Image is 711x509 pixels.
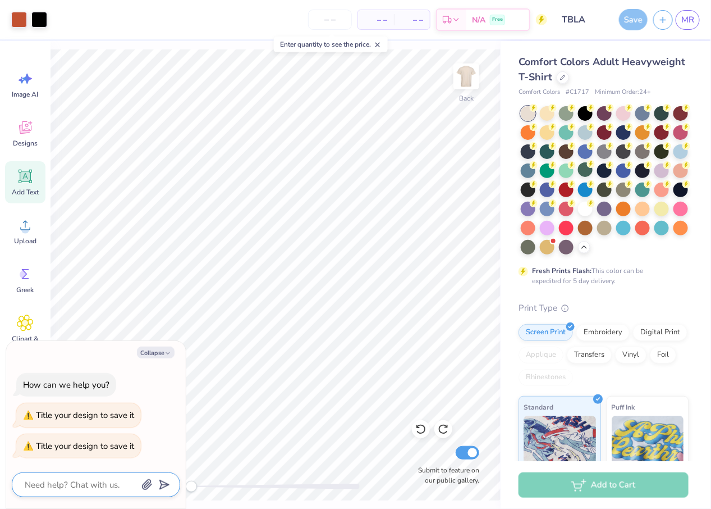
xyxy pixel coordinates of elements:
button: Collapse [137,347,175,358]
div: Vinyl [615,347,646,363]
span: MR [681,13,694,26]
img: Puff Ink [612,416,684,472]
div: Embroidery [576,324,630,341]
div: How can we help you? [23,379,109,390]
input: Untitled Design [553,8,608,31]
div: Enter quantity to see the price. [274,37,388,52]
div: Applique [519,347,563,363]
span: Comfort Colors [519,88,560,97]
span: – – [401,14,423,26]
div: Print Type [519,302,689,315]
img: Back [455,65,478,88]
input: – – [308,10,352,30]
span: Free [492,16,503,24]
span: Minimum Order: 24 + [595,88,651,97]
div: Back [459,93,474,103]
span: Greek [17,285,34,294]
img: Standard [524,416,596,472]
span: Image AI [12,90,39,99]
div: Digital Print [633,324,687,341]
span: Comfort Colors Adult Heavyweight T-Shirt [519,55,685,84]
span: # C1717 [566,88,589,97]
div: Rhinestones [519,369,573,386]
span: Clipart & logos [7,334,44,352]
span: Standard [524,401,553,413]
div: Foil [650,347,676,363]
span: – – [365,14,387,26]
div: Screen Print [519,324,573,341]
strong: Fresh Prints Flash: [532,266,591,275]
a: MR [676,10,700,30]
span: Upload [14,237,36,246]
div: This color can be expedited for 5 day delivery. [532,266,670,286]
span: Puff Ink [612,401,635,413]
span: Add Text [12,188,39,197]
span: Designs [13,139,38,148]
label: Submit to feature on our public gallery. [412,465,479,485]
div: Accessibility label [186,481,197,492]
div: Title your design to save it [36,410,134,421]
div: Transfers [567,347,612,363]
div: Title your design to save it [36,440,134,452]
span: N/A [472,14,485,26]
